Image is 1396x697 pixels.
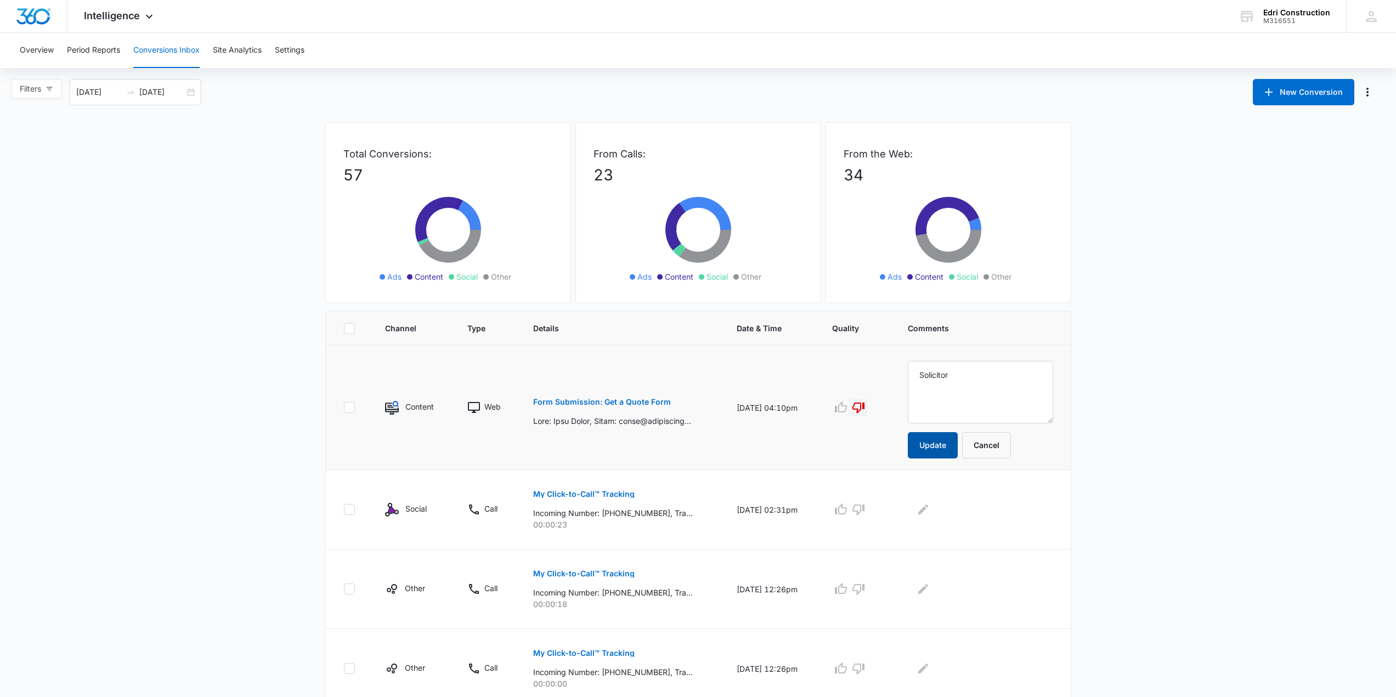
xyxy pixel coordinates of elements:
[1263,8,1330,17] div: account name
[20,33,54,68] button: Overview
[467,322,491,334] span: Type
[533,389,671,415] button: Form Submission: Get a Quote Form
[908,322,1037,334] span: Comments
[343,146,553,161] p: Total Conversions:
[908,432,958,458] button: Update
[533,666,693,678] p: Incoming Number: [PHONE_NUMBER], Tracking Number: [PHONE_NUMBER], Ring To: [PHONE_NUMBER], Caller...
[724,549,819,629] td: [DATE] 12:26pm
[707,271,728,282] span: Social
[957,271,978,282] span: Social
[343,163,553,186] p: 57
[387,271,402,282] span: Ads
[213,33,262,68] button: Site Analytics
[594,163,803,186] p: 23
[405,401,434,412] p: Content
[741,271,761,282] span: Other
[1263,17,1330,25] div: account id
[1253,79,1354,105] button: New Conversion
[484,401,501,412] p: Web
[275,33,304,68] button: Settings
[914,501,932,518] button: Edit Comments
[456,271,478,282] span: Social
[533,398,671,406] p: Form Submission: Get a Quote Form
[533,570,635,577] p: My Click-to-Call™ Tracking
[11,79,62,99] button: Filters
[139,86,185,98] input: End date
[665,271,693,282] span: Content
[914,580,932,598] button: Edit Comments
[908,361,1053,423] textarea: Solicitor
[405,503,427,514] p: Social
[724,470,819,549] td: [DATE] 02:31pm
[533,587,693,598] p: Incoming Number: [PHONE_NUMBER], Tracking Number: [PHONE_NUMBER], Ring To: [PHONE_NUMBER], Caller...
[533,649,635,657] p: My Click-to-Call™ Tracking
[533,598,710,610] p: 00:00:18
[405,582,425,594] p: Other
[133,33,200,68] button: Conversions Inbox
[737,322,790,334] span: Date & Time
[84,10,140,21] span: Intelligence
[533,560,635,587] button: My Click-to-Call™ Tracking
[484,503,498,514] p: Call
[914,660,932,677] button: Edit Comments
[533,322,694,334] span: Details
[20,83,41,95] span: Filters
[533,481,635,507] button: My Click-to-Call™ Tracking
[533,415,693,427] p: Lore: Ipsu Dolor, Sitam: conse@adipiscingelitse.doe, Tempo: 3162306390, Inci Utlabor(e) Dol Mag A...
[533,507,693,519] p: Incoming Number: [PHONE_NUMBER], Tracking Number: [PHONE_NUMBER], Ring To: [PHONE_NUMBER], Caller...
[415,271,443,282] span: Content
[126,88,135,97] span: swap-right
[844,163,1053,186] p: 34
[533,490,635,498] p: My Click-to-Call™ Tracking
[405,662,425,673] p: Other
[484,662,498,673] p: Call
[962,432,1011,458] button: Cancel
[888,271,902,282] span: Ads
[594,146,803,161] p: From Calls:
[491,271,511,282] span: Other
[385,322,425,334] span: Channel
[637,271,652,282] span: Ads
[484,582,498,594] p: Call
[1359,83,1376,101] button: Manage Numbers
[724,345,819,470] td: [DATE] 04:10pm
[533,640,635,666] button: My Click-to-Call™ Tracking
[832,322,866,334] span: Quality
[126,88,135,97] span: to
[915,271,943,282] span: Content
[533,678,710,689] p: 00:00:00
[67,33,120,68] button: Period Reports
[76,86,122,98] input: Start date
[533,519,710,530] p: 00:00:23
[844,146,1053,161] p: From the Web:
[991,271,1011,282] span: Other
